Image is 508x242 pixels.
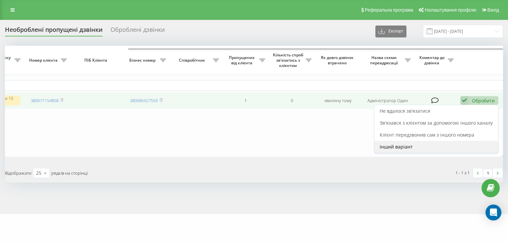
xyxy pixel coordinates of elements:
[272,52,306,68] span: Кількість спроб зв'язатись з клієнтом
[222,92,269,109] td: 1
[226,55,259,65] span: Пропущених від клієнта
[315,92,361,109] td: хвилину тому
[365,7,413,13] span: Реферальна програма
[483,168,493,178] a: 1
[126,58,160,63] span: Бізнес номер
[472,97,495,104] div: Обробити
[486,205,501,220] div: Open Intercom Messenger
[375,26,406,37] button: Експорт
[380,132,474,138] span: Клієнт передзвонив сам з іншого номера
[417,55,448,65] span: Коментар до дзвінка
[36,170,41,176] div: 25
[380,120,493,126] span: Зв'язався з клієнтом за допомогою іншого каналу
[455,169,470,176] div: 1 - 1 з 1
[269,92,315,109] td: 0
[361,92,414,109] td: Адміністратор Один
[380,108,430,114] span: Не вдалося зв'язатися
[380,144,413,150] span: Інший варіант
[5,170,31,176] span: Відображати
[5,26,103,36] div: Необроблені пропущені дзвінки
[487,7,499,13] span: Вихід
[76,58,117,63] span: ПІБ Клієнта
[425,7,476,13] span: Налаштування профілю
[173,58,213,63] span: Співробітник
[27,58,61,63] span: Номер клієнта
[31,97,59,103] a: 380671154858
[364,55,405,65] span: Назва схеми переадресації
[130,97,158,103] a: 380685627559
[51,170,88,176] span: рядків на сторінці
[320,55,356,65] span: Як довго дзвінок втрачено
[110,26,165,36] div: Оброблені дзвінки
